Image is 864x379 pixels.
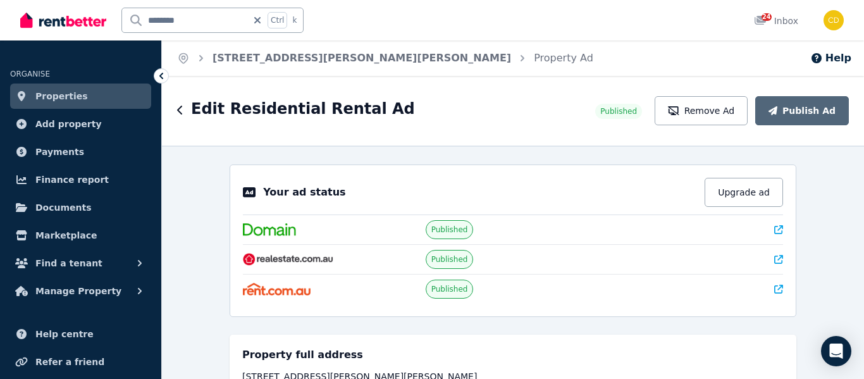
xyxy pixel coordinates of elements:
[431,225,468,235] span: Published
[10,223,151,248] a: Marketplace
[10,111,151,137] a: Add property
[755,96,849,125] button: Publish Ad
[35,283,121,299] span: Manage Property
[10,251,151,276] button: Find a tenant
[431,254,468,264] span: Published
[655,96,748,125] button: Remove Ad
[762,13,772,21] span: 24
[35,256,102,271] span: Find a tenant
[35,354,104,370] span: Refer a friend
[213,52,511,64] a: [STREET_ADDRESS][PERSON_NAME][PERSON_NAME]
[10,139,151,165] a: Payments
[824,10,844,30] img: Chris Dimitropoulos
[35,326,94,342] span: Help centre
[705,178,783,207] button: Upgrade ad
[242,347,363,363] h5: Property full address
[35,144,84,159] span: Payments
[35,228,97,243] span: Marketplace
[534,52,593,64] a: Property Ad
[10,70,50,78] span: ORGANISE
[263,185,345,200] p: Your ad status
[821,336,851,366] div: Open Intercom Messenger
[10,278,151,304] button: Manage Property
[162,40,608,76] nav: Breadcrumb
[35,200,92,215] span: Documents
[810,51,851,66] button: Help
[20,11,106,30] img: RentBetter
[243,253,333,266] img: RealEstate.com.au
[10,195,151,220] a: Documents
[10,167,151,192] a: Finance report
[243,283,311,295] img: Rent.com.au
[754,15,798,27] div: Inbox
[35,172,109,187] span: Finance report
[600,106,637,116] span: Published
[35,116,102,132] span: Add property
[35,89,88,104] span: Properties
[243,223,296,236] img: Domain.com.au
[10,84,151,109] a: Properties
[191,99,415,119] h1: Edit Residential Rental Ad
[10,349,151,375] a: Refer a friend
[10,321,151,347] a: Help centre
[292,15,297,25] span: k
[268,12,287,28] span: Ctrl
[431,284,468,294] span: Published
